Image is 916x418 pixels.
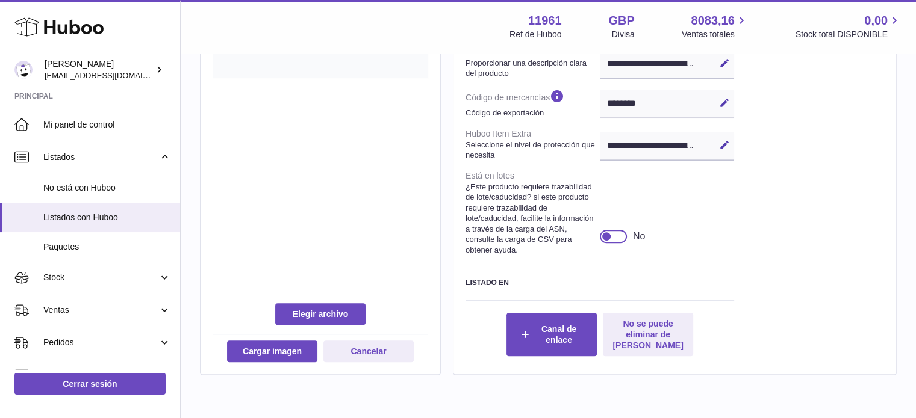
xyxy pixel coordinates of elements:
[227,340,317,362] button: Cargar imagen
[43,337,158,348] span: Pedidos
[633,230,645,243] div: No
[45,70,177,80] span: [EMAIL_ADDRESS][DOMAIN_NAME]
[275,303,366,325] span: Elegir archivo
[466,165,600,260] dt: Está en lotes
[603,313,693,357] button: No se puede eliminar de [PERSON_NAME]
[466,33,600,83] dt: Descripción de aduanas
[43,369,171,381] span: Uso
[528,13,562,29] strong: 11961
[466,123,600,165] dt: Huboo Item Extra
[43,241,171,253] span: Paquetes
[43,272,158,283] span: Stock
[682,29,749,40] span: Ventas totales
[466,182,597,256] strong: ¿Este producto requiere trazabilidad de lote/caducidad? si este producto requiere trazabilidad de...
[43,152,158,163] span: Listados
[466,108,597,118] strong: Código de exportación
[864,13,888,29] span: 0,00
[466,140,597,161] strong: Seleccione el nivel de protección que necesita
[796,13,902,40] a: 0,00 Stock total DISPONIBLE
[506,313,597,357] button: Canal de enlace
[43,182,171,194] span: No está con Huboo
[796,29,902,40] span: Stock total DISPONIBLE
[682,13,749,40] a: 8083,16 Ventas totales
[466,58,597,79] strong: Proporcionar una descripción clara del producto
[466,278,734,287] h3: Listado en
[466,84,600,123] dt: Código de mercancías
[323,340,414,362] button: Cancelar
[608,13,634,29] strong: GBP
[45,58,153,81] div: [PERSON_NAME]
[612,29,635,40] div: Divisa
[509,29,561,40] div: Ref de Huboo
[43,212,171,223] span: Listados con Huboo
[43,304,158,316] span: Ventas
[14,61,33,79] img: internalAdmin-11961@internal.huboo.com
[691,13,734,29] span: 8083,16
[43,119,171,131] span: Mi panel de control
[14,373,166,395] a: Cerrar sesión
